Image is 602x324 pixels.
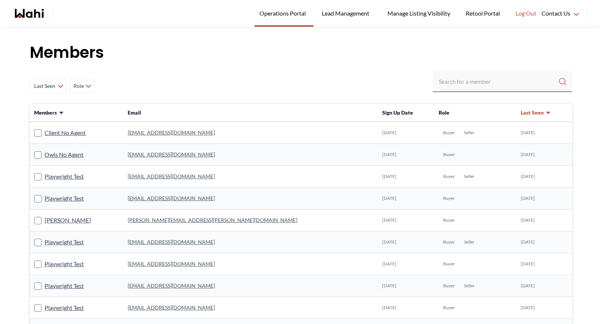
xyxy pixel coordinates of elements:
span: Buyer [443,195,455,201]
td: [DATE] [516,253,572,275]
td: [DATE] [516,144,572,166]
span: Lead Management [322,9,372,18]
a: [PERSON_NAME][EMAIL_ADDRESS][PERSON_NAME][DOMAIN_NAME] [128,217,297,223]
td: [DATE] [516,231,572,253]
span: Email [128,109,141,116]
span: Buyer [443,283,455,289]
span: Log Out [516,9,536,18]
a: [EMAIL_ADDRESS][DOMAIN_NAME] [128,282,215,289]
a: Playwright Test [45,303,84,313]
a: [EMAIL_ADDRESS][DOMAIN_NAME] [128,239,215,245]
a: [EMAIL_ADDRESS][DOMAIN_NAME] [128,261,215,267]
span: Manage Listing Visibility [385,9,452,18]
span: Seller [464,239,475,245]
span: Sign Up Date [382,109,413,116]
td: [DATE] [516,122,572,144]
td: [DATE] [378,166,434,188]
td: [DATE] [378,231,434,253]
a: Playwright Test [45,172,84,181]
td: [DATE] [378,253,434,275]
span: Seller [464,283,475,289]
td: [DATE] [516,209,572,231]
a: [PERSON_NAME] [45,215,91,225]
span: Buyer [443,261,455,267]
span: Members [34,109,57,116]
span: Buyer [443,305,455,311]
span: Role [439,109,449,116]
button: Last Seen [521,109,551,116]
td: [DATE] [516,275,572,297]
a: [EMAIL_ADDRESS][DOMAIN_NAME] [128,151,215,158]
span: Buyer [443,152,455,158]
td: [DATE] [378,144,434,166]
a: [EMAIL_ADDRESS][DOMAIN_NAME] [128,304,215,311]
span: Last Seen [521,109,544,116]
span: Retool Portal [466,9,502,18]
span: Role [73,79,84,93]
input: Search input [439,75,558,88]
td: [DATE] [516,297,572,319]
span: Operations Portal [259,9,308,18]
td: [DATE] [516,166,572,188]
span: Seller [464,130,475,136]
span: Buyer [443,239,455,245]
a: [EMAIL_ADDRESS][DOMAIN_NAME] [128,173,215,179]
a: Playwright Test [45,281,84,291]
span: Last Seen [33,79,56,93]
span: Seller [464,173,475,179]
td: [DATE] [516,188,572,209]
a: Playwright Test [45,259,84,269]
span: Buyer [443,130,455,136]
a: Client No Agent [45,128,86,138]
a: Playwright Test [45,237,84,247]
span: Buyer [443,217,455,223]
a: Playwright Test [45,194,84,203]
td: [DATE] [378,297,434,319]
td: [DATE] [378,122,434,144]
td: [DATE] [378,188,434,209]
a: Wahi homepage [15,9,44,18]
span: Buyer [443,173,455,179]
a: [EMAIL_ADDRESS][DOMAIN_NAME] [128,129,215,136]
td: [DATE] [378,209,434,231]
td: [DATE] [378,275,434,297]
a: [EMAIL_ADDRESS][DOMAIN_NAME] [128,195,215,201]
h1: Members [30,42,572,64]
a: Owls No Agent [45,150,84,159]
button: Members [34,109,64,116]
